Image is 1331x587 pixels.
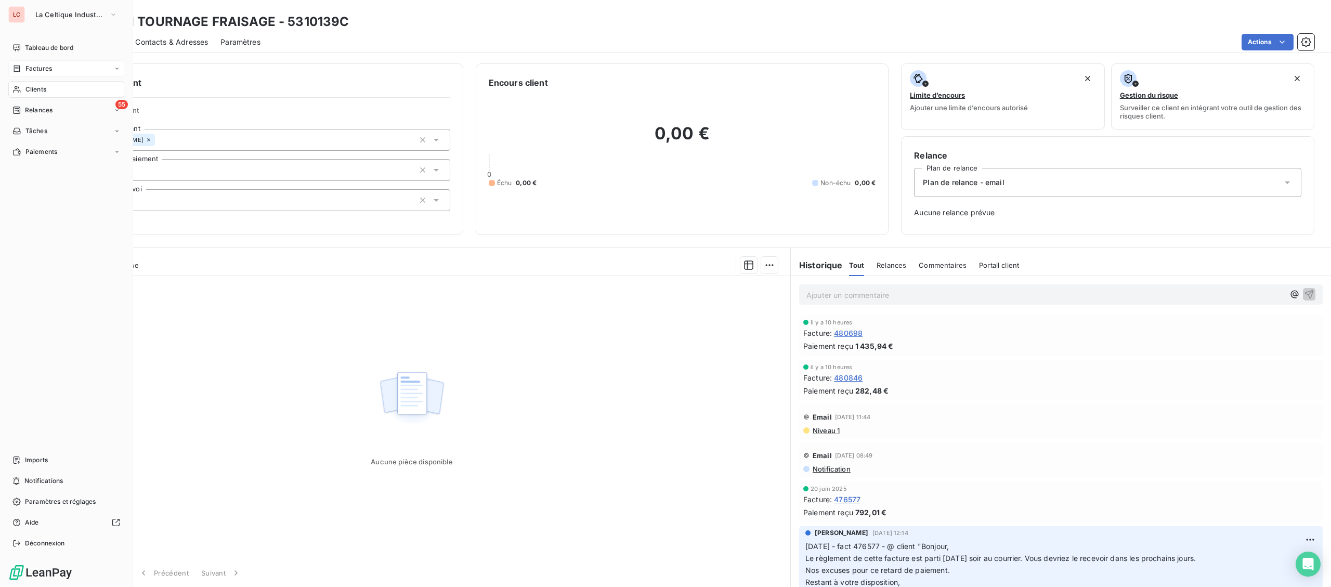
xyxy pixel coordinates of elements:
[25,518,39,527] span: Aide
[855,385,889,396] span: 282,48 €
[803,507,853,518] span: Paiement reçu
[8,514,124,531] a: Aide
[910,91,965,99] span: Limite d’encours
[35,10,105,19] span: La Celtique Industrielle
[489,123,876,154] h2: 0,00 €
[489,76,548,89] h6: Encours client
[872,530,908,536] span: [DATE] 12:14
[877,261,906,269] span: Relances
[516,178,537,188] span: 0,00 €
[901,63,1104,130] button: Limite d’encoursAjouter une limite d’encours autorisé
[834,372,863,383] span: 480846
[195,562,247,584] button: Suivant
[487,170,491,178] span: 0
[25,126,47,136] span: Tâches
[914,149,1301,162] h6: Relance
[855,178,876,188] span: 0,00 €
[910,103,1028,112] span: Ajouter une limite d’encours autorisé
[25,106,53,115] span: Relances
[803,385,853,396] span: Paiement reçu
[92,12,349,31] h3: T.F.M.I TOURNAGE FRAISAGE - 5310139C
[379,366,445,431] img: Empty state
[25,455,48,465] span: Imports
[155,135,163,145] input: Ajouter une valeur
[813,413,832,421] span: Email
[835,452,873,459] span: [DATE] 08:49
[834,494,860,505] span: 476577
[820,178,851,188] span: Non-échu
[834,328,863,338] span: 480698
[25,43,73,53] span: Tableau de bord
[132,562,195,584] button: Précédent
[803,494,832,505] span: Facture :
[805,542,949,551] span: [DATE] - fact 476577 - @ client "Bonjour,
[835,414,871,420] span: [DATE] 11:44
[811,486,847,492] span: 20 juin 2025
[815,528,868,538] span: [PERSON_NAME]
[25,147,57,156] span: Paiements
[849,261,865,269] span: Tout
[24,476,63,486] span: Notifications
[803,341,853,351] span: Paiement reçu
[84,106,450,121] span: Propriétés Client
[803,328,832,338] span: Facture :
[805,566,950,575] span: Nos excuses pour ce retard de paiement.
[979,261,1019,269] span: Portail client
[220,37,260,47] span: Paramètres
[1120,91,1178,99] span: Gestion du risque
[803,372,832,383] span: Facture :
[855,341,894,351] span: 1 435,94 €
[805,554,1196,563] span: Le règlement de cette facture est parti [DATE] soir au courrier. Vous devriez le recevoir dans le...
[923,177,1004,188] span: Plan de relance - email
[811,319,852,325] span: il y a 10 heures
[497,178,512,188] span: Échu
[115,100,128,109] span: 55
[811,364,852,370] span: il y a 10 heures
[805,578,900,586] span: Restant à votre disposition,
[813,451,832,460] span: Email
[8,6,25,23] div: LC
[1296,552,1321,577] div: Open Intercom Messenger
[25,85,46,94] span: Clients
[812,465,851,473] span: Notification
[914,207,1301,218] span: Aucune relance prévue
[63,76,450,89] h6: Informations client
[812,426,840,435] span: Niveau 1
[135,37,208,47] span: Contacts & Adresses
[1242,34,1294,50] button: Actions
[855,507,886,518] span: 792,01 €
[25,497,96,506] span: Paramètres et réglages
[371,458,452,466] span: Aucune pièce disponible
[791,259,843,271] h6: Historique
[1111,63,1314,130] button: Gestion du risqueSurveiller ce client en intégrant votre outil de gestion des risques client.
[25,539,65,548] span: Déconnexion
[1120,103,1306,120] span: Surveiller ce client en intégrant votre outil de gestion des risques client.
[8,564,73,581] img: Logo LeanPay
[133,195,141,205] input: Ajouter une valeur
[25,64,52,73] span: Factures
[919,261,967,269] span: Commentaires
